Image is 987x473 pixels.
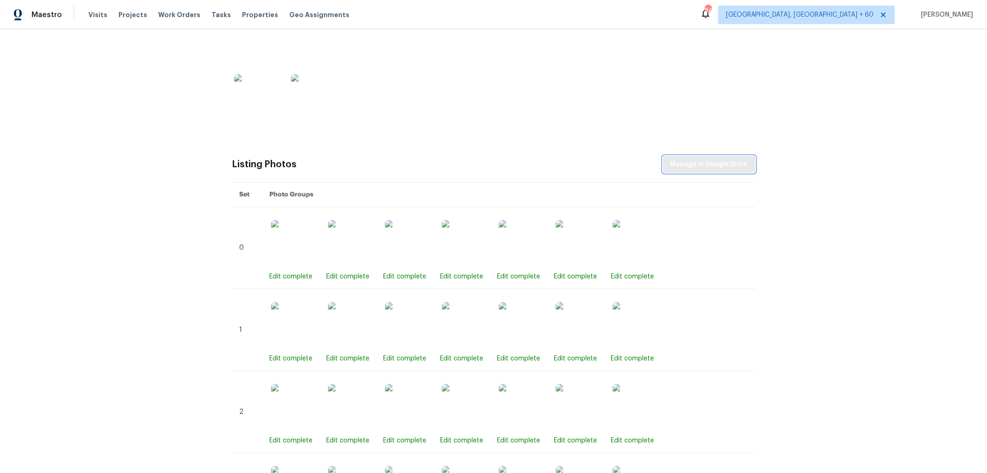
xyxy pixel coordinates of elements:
[326,272,369,281] div: Edit complete
[554,354,597,363] div: Edit complete
[663,156,755,173] button: Manage in Google Drive
[440,354,483,363] div: Edit complete
[611,272,654,281] div: Edit complete
[383,272,426,281] div: Edit complete
[497,272,540,281] div: Edit complete
[158,10,200,19] span: Work Orders
[232,371,262,453] td: 2
[269,436,312,445] div: Edit complete
[269,272,312,281] div: Edit complete
[497,354,540,363] div: Edit complete
[326,436,369,445] div: Edit complete
[611,354,654,363] div: Edit complete
[554,436,597,445] div: Edit complete
[232,160,297,169] div: Listing Photos
[497,436,540,445] div: Edit complete
[611,436,654,445] div: Edit complete
[917,10,973,19] span: [PERSON_NAME]
[440,436,483,445] div: Edit complete
[554,272,597,281] div: Edit complete
[211,12,231,18] span: Tasks
[232,207,262,289] td: 0
[670,159,748,170] span: Manage in Google Drive
[262,183,755,207] th: Photo Groups
[289,10,349,19] span: Geo Assignments
[705,6,711,15] div: 843
[118,10,147,19] span: Projects
[440,272,483,281] div: Edit complete
[31,10,62,19] span: Maestro
[242,10,278,19] span: Properties
[326,354,369,363] div: Edit complete
[232,289,262,371] td: 1
[726,10,874,19] span: [GEOGRAPHIC_DATA], [GEOGRAPHIC_DATA] + 60
[383,354,426,363] div: Edit complete
[383,436,426,445] div: Edit complete
[232,183,262,207] th: Set
[88,10,107,19] span: Visits
[269,354,312,363] div: Edit complete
